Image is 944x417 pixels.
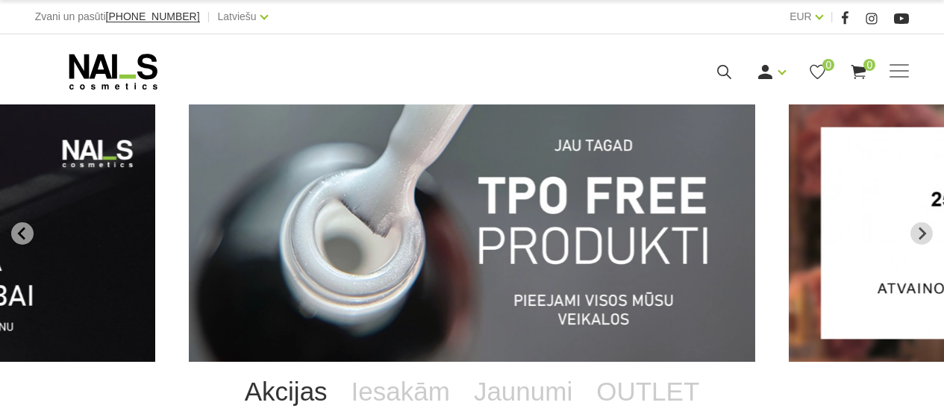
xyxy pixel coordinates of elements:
button: Go to last slide [11,222,34,245]
button: Next slide [910,222,933,245]
span: 0 [822,59,834,71]
span: [PHONE_NUMBER] [106,10,200,22]
li: 1 of 13 [189,104,755,362]
a: Latviešu [218,7,257,25]
div: Zvani un pasūti [35,7,200,26]
a: 0 [849,63,868,81]
span: | [207,7,210,26]
span: 0 [863,59,875,71]
a: 0 [808,63,827,81]
a: EUR [790,7,812,25]
a: [PHONE_NUMBER] [106,11,200,22]
span: | [831,7,834,26]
